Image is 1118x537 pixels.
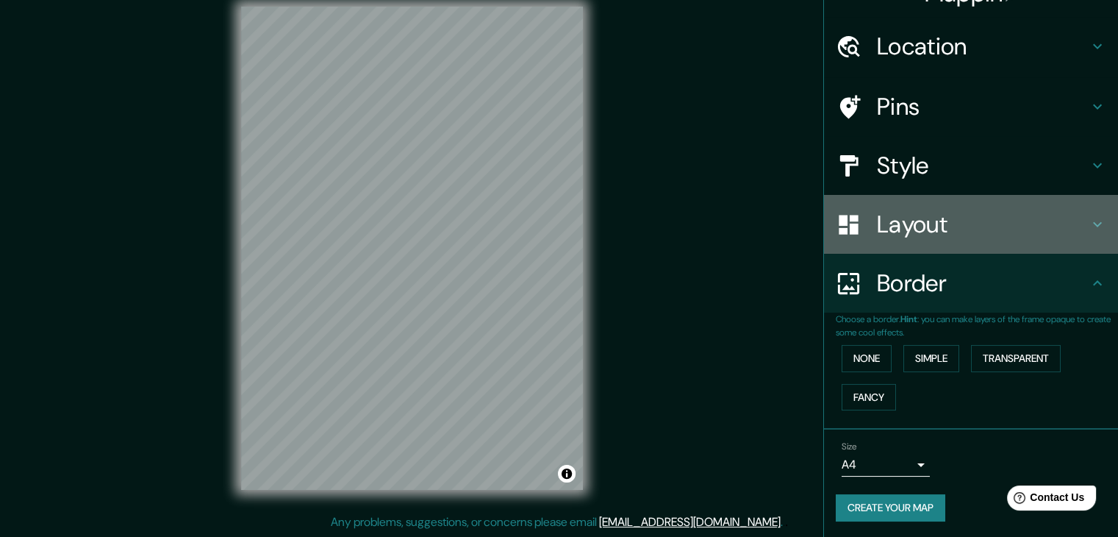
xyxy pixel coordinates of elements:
button: None [842,345,892,372]
b: Hint [900,313,917,325]
button: Create your map [836,494,945,522]
div: Location [824,17,1118,76]
p: Any problems, suggestions, or concerns please email . [331,513,783,531]
h4: Location [877,32,1089,61]
iframe: Help widget launcher [987,480,1102,521]
canvas: Map [241,7,583,490]
div: A4 [842,453,930,477]
button: Transparent [971,345,1061,372]
div: Pins [824,77,1118,136]
button: Fancy [842,384,896,411]
h4: Layout [877,210,1089,239]
div: . [785,513,788,531]
h4: Style [877,151,1089,180]
div: . [783,513,785,531]
div: Style [824,136,1118,195]
h4: Pins [877,92,1089,121]
label: Size [842,441,857,453]
a: [EMAIL_ADDRESS][DOMAIN_NAME] [599,514,781,530]
button: Toggle attribution [558,465,576,483]
button: Simple [903,345,959,372]
p: Choose a border. : you can make layers of the frame opaque to create some cool effects. [836,313,1118,339]
div: Layout [824,195,1118,254]
h4: Border [877,268,1089,298]
div: Border [824,254,1118,313]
